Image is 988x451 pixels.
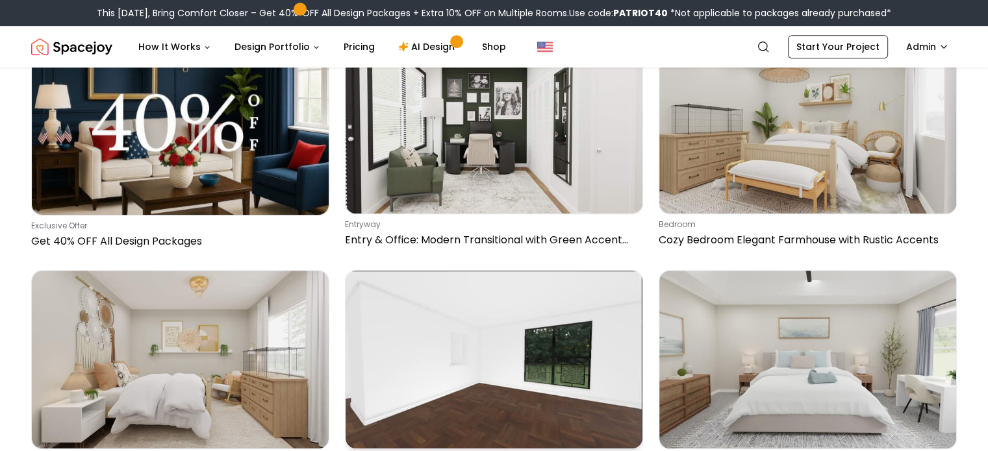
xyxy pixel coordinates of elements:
[613,6,668,19] b: PATRIOT40
[537,39,553,55] img: United States
[32,36,329,214] img: Get 40% OFF All Design Packages
[388,34,469,60] a: AI Design
[659,219,952,230] p: bedroom
[659,232,952,248] p: Cozy Bedroom Elegant Farmhouse with Rustic Accents
[898,35,957,58] button: Admin
[659,35,957,254] a: Cozy Bedroom Elegant Farmhouse with Rustic AccentsbedroomCozy Bedroom Elegant Farmhouse with Rust...
[31,221,324,231] p: Exclusive Offer
[32,271,329,448] img: Boho Bedroom with Natural Accents
[128,34,516,60] nav: Main
[659,36,956,213] img: Cozy Bedroom Elegant Farmhouse with Rustic Accents
[128,34,222,60] button: How It Works
[345,219,638,230] p: entryway
[31,26,957,67] nav: Global
[346,271,642,448] img: Minimalist Room with Wood Flooring and Natural Light
[569,6,668,19] span: Use code:
[31,34,112,60] img: Spacejoy Logo
[97,6,891,19] div: This [DATE], Bring Comfort Closer – Get 40% OFF All Design Packages + Extra 10% OFF on Multiple R...
[668,6,891,19] span: *Not applicable to packages already purchased*
[472,34,516,60] a: Shop
[31,34,112,60] a: Spacejoy
[333,34,385,60] a: Pricing
[31,234,324,249] p: Get 40% OFF All Design Packages
[346,36,642,213] img: Entry & Office: Modern Transitional with Green Accent Wall
[31,35,329,254] a: Get 40% OFF All Design PackagesExclusive OfferGet 40% OFF All Design Packages
[788,35,888,58] a: Start Your Project
[224,34,331,60] button: Design Portfolio
[345,35,643,254] a: Entry & Office: Modern Transitional with Green Accent WallentrywayEntry & Office: Modern Transiti...
[345,232,638,248] p: Entry & Office: Modern Transitional with Green Accent Wall
[659,271,956,448] img: Bedroom: Mid-Century Contemporary with Calm Vibes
